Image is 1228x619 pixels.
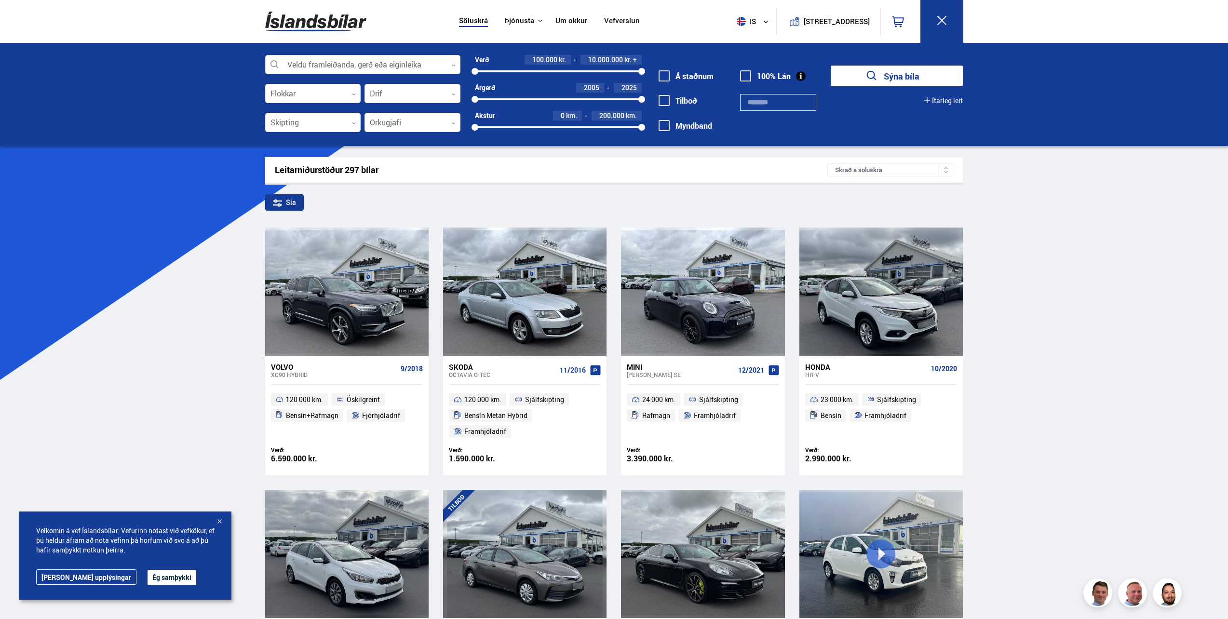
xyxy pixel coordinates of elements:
[799,356,963,475] a: Honda HR-V 10/2020 23 000 km. Sjálfskipting Bensín Framhjóladrif Verð: 2.990.000 kr.
[621,83,637,92] span: 2025
[560,366,586,374] span: 11/2016
[265,356,429,475] a: Volvo XC90 HYBRID 9/2018 120 000 km. Óskilgreint Bensín+Rafmagn Fjórhjóladrif Verð: 6.590.000 kr.
[8,4,37,33] button: Open LiveChat chat widget
[626,112,637,120] span: km.
[271,363,397,371] div: Volvo
[737,17,746,26] img: svg+xml;base64,PHN2ZyB4bWxucz0iaHR0cDovL3d3dy53My5vcmcvMjAwMC9zdmciIHdpZHRoPSI1MTIiIGhlaWdodD0iNT...
[443,356,607,475] a: Skoda Octavia G-TEC 11/2016 120 000 km. Sjálfskipting Bensín Metan Hybrid Framhjóladrif Verð: 1.5...
[1085,580,1114,609] img: FbJEzSuNWCJXmdc-.webp
[532,55,557,64] span: 100.000
[633,56,637,64] span: +
[659,121,712,130] label: Myndband
[694,410,736,421] span: Framhjóladrif
[555,16,587,27] a: Um okkur
[931,365,957,373] span: 10/2020
[1154,580,1183,609] img: nhp88E3Fdnt1Opn2.png
[271,455,347,463] div: 6.590.000 kr.
[782,8,875,35] a: [STREET_ADDRESS]
[877,394,916,405] span: Sjálfskipting
[808,17,866,26] button: [STREET_ADDRESS]
[738,366,764,374] span: 12/2021
[475,84,495,92] div: Árgerð
[36,569,136,585] a: [PERSON_NAME] upplýsingar
[599,111,624,120] span: 200.000
[464,394,501,405] span: 120 000 km.
[505,16,534,26] button: Þjónusta
[401,365,423,373] span: 9/2018
[740,72,791,81] label: 100% Lán
[642,394,675,405] span: 24 000 km.
[271,371,397,378] div: XC90 HYBRID
[805,363,927,371] div: Honda
[449,446,525,454] div: Verð:
[805,455,881,463] div: 2.990.000 kr.
[627,455,703,463] div: 3.390.000 kr.
[525,394,564,405] span: Sjálfskipting
[449,363,556,371] div: Skoda
[627,371,734,378] div: [PERSON_NAME] SE
[464,410,527,421] span: Bensín Metan Hybrid
[464,426,506,437] span: Framhjóladrif
[659,72,714,81] label: Á staðnum
[831,66,963,86] button: Sýna bíla
[475,112,495,120] div: Akstur
[924,97,963,105] button: Ítarleg leit
[821,394,854,405] span: 23 000 km.
[627,363,734,371] div: Mini
[36,526,215,555] span: Velkomin á vef Íslandsbílar. Vefurinn notast við vefkökur, ef þú heldur áfram að nota vefinn þá h...
[627,446,703,454] div: Verð:
[286,410,338,421] span: Bensín+Rafmagn
[362,410,400,421] span: Fjórhjóladrif
[449,455,525,463] div: 1.590.000 kr.
[733,7,776,36] button: is
[265,194,304,211] div: Sía
[148,570,196,585] button: Ég samþykki
[1120,580,1148,609] img: siFngHWaQ9KaOqBr.png
[604,16,640,27] a: Vefverslun
[561,111,565,120] span: 0
[559,56,566,64] span: kr.
[642,410,670,421] span: Rafmagn
[566,112,577,120] span: km.
[347,394,380,405] span: Óskilgreint
[584,83,599,92] span: 2005
[805,446,881,454] div: Verð:
[733,17,757,26] span: is
[621,356,784,475] a: Mini [PERSON_NAME] SE 12/2021 24 000 km. Sjálfskipting Rafmagn Framhjóladrif Verð: 3.390.000 kr.
[459,16,488,27] a: Söluskrá
[659,96,697,105] label: Tilboð
[275,165,828,175] div: Leitarniðurstöður 297 bílar
[805,371,927,378] div: HR-V
[449,371,556,378] div: Octavia G-TEC
[588,55,623,64] span: 10.000.000
[821,410,841,421] span: Bensín
[475,56,489,64] div: Verð
[271,446,347,454] div: Verð:
[286,394,323,405] span: 120 000 km.
[827,163,953,176] div: Skráð á söluskrá
[265,6,366,37] img: G0Ugv5HjCgRt.svg
[699,394,738,405] span: Sjálfskipting
[864,410,906,421] span: Framhjóladrif
[624,56,632,64] span: kr.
